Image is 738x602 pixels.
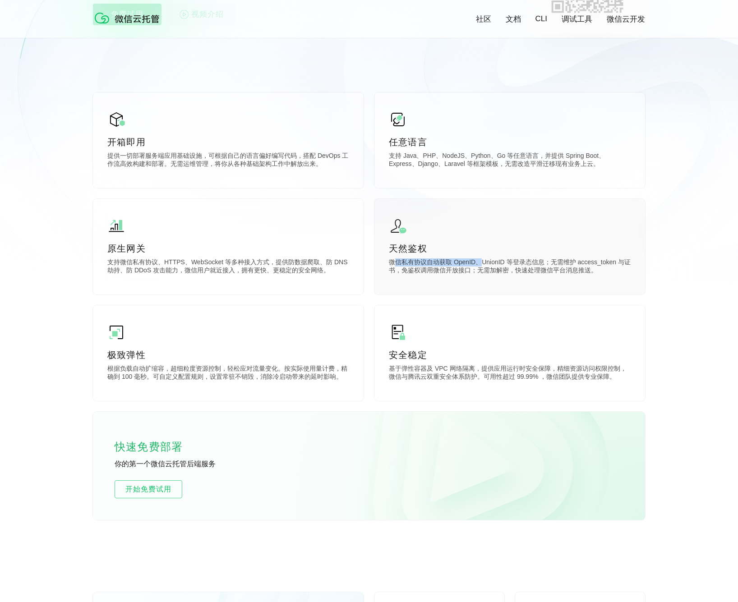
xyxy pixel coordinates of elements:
[107,242,349,255] p: 原生网关
[506,14,521,24] a: 文档
[607,14,645,24] a: 微信云开发
[107,258,349,276] p: 支持微信私有协议、HTTPS、WebSocket 等多种接入方式，提供防数据爬取、防 DNS 劫持、防 DDoS 攻击能力，微信用户就近接入，拥有更快、更稳定的安全网络。
[389,365,631,383] p: 基于弹性容器及 VPC 网络隔离，提供应用运行时安全保障，精细资源访问权限控制，微信与腾讯云双重安全体系防护。可用性超过 99.99% ，微信团队提供专业保障。
[389,136,631,148] p: 任意语言
[107,365,349,383] p: 根据负载自动扩缩容，超细粒度资源控制，轻松应对流量变化。按实际使用量计费，精确到 100 毫秒。可自定义配置规则，设置常驻不销毁，消除冷启动带来的延时影响。
[115,460,250,469] p: 你的第一个微信云托管后端服务
[107,349,349,361] p: 极致弹性
[389,242,631,255] p: 天然鉴权
[107,152,349,170] p: 提供一切部署服务端应用基础设施，可根据自己的语言偏好编写代码，搭配 DevOps 工作流高效构建和部署。无需运维管理，将你从各种基础架构工作中解放出来。
[389,152,631,170] p: 支持 Java、PHP、NodeJS、Python、Go 等任意语言，并提供 Spring Boot、Express、Django、Laravel 等框架模板，无需改造平滑迁移现有业务上云。
[389,258,631,276] p: 微信私有协议自动获取 OpenID、UnionID 等登录态信息；无需维护 access_token 与证书，免鉴权调用微信开放接口；无需加解密，快速处理微信平台消息推送。
[107,136,349,148] p: 开箱即用
[562,14,592,24] a: 调试工具
[115,484,182,495] span: 开始免费试用
[389,349,631,361] p: 安全稳定
[476,14,491,24] a: 社区
[93,21,165,28] a: 微信云托管
[115,438,205,456] p: 快速免费部署
[535,14,547,23] a: CLI
[93,9,165,27] img: 微信云托管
